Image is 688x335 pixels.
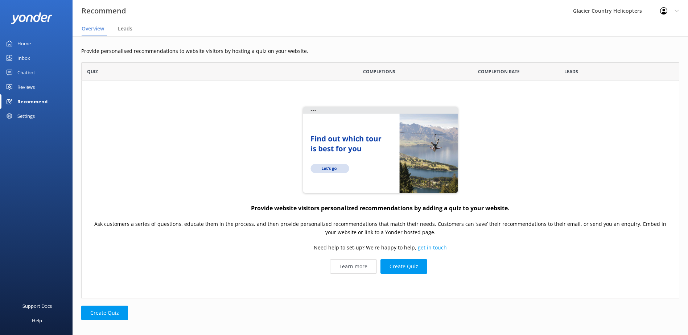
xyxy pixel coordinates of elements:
[363,68,395,75] span: Completions
[478,68,520,75] span: Completion Rate
[32,313,42,328] div: Help
[251,204,510,213] h4: Provide website visitors personalized recommendations by adding a quiz to your website.
[17,94,48,109] div: Recommend
[418,244,447,251] a: get in touch
[89,220,672,237] p: Ask customers a series of questions, educate them in the process, and then provide personalized r...
[22,299,52,313] div: Support Docs
[11,12,53,24] img: yonder-white-logo.png
[330,259,377,274] a: Learn more
[81,306,128,320] button: Create Quiz
[17,51,30,65] div: Inbox
[17,65,35,80] div: Chatbot
[301,105,460,196] img: quiz-website...
[87,68,98,75] span: Quiz
[380,259,427,274] button: Create Quiz
[82,5,126,17] h3: Recommend
[81,47,679,55] p: Provide personalised recommendations to website visitors by hosting a quiz on your website.
[82,25,104,32] span: Overview
[17,36,31,51] div: Home
[17,80,35,94] div: Reviews
[118,25,132,32] span: Leads
[81,80,679,298] div: grid
[17,109,35,123] div: Settings
[564,68,578,75] span: Leads
[314,244,447,252] p: Need help to set-up? We're happy to help,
